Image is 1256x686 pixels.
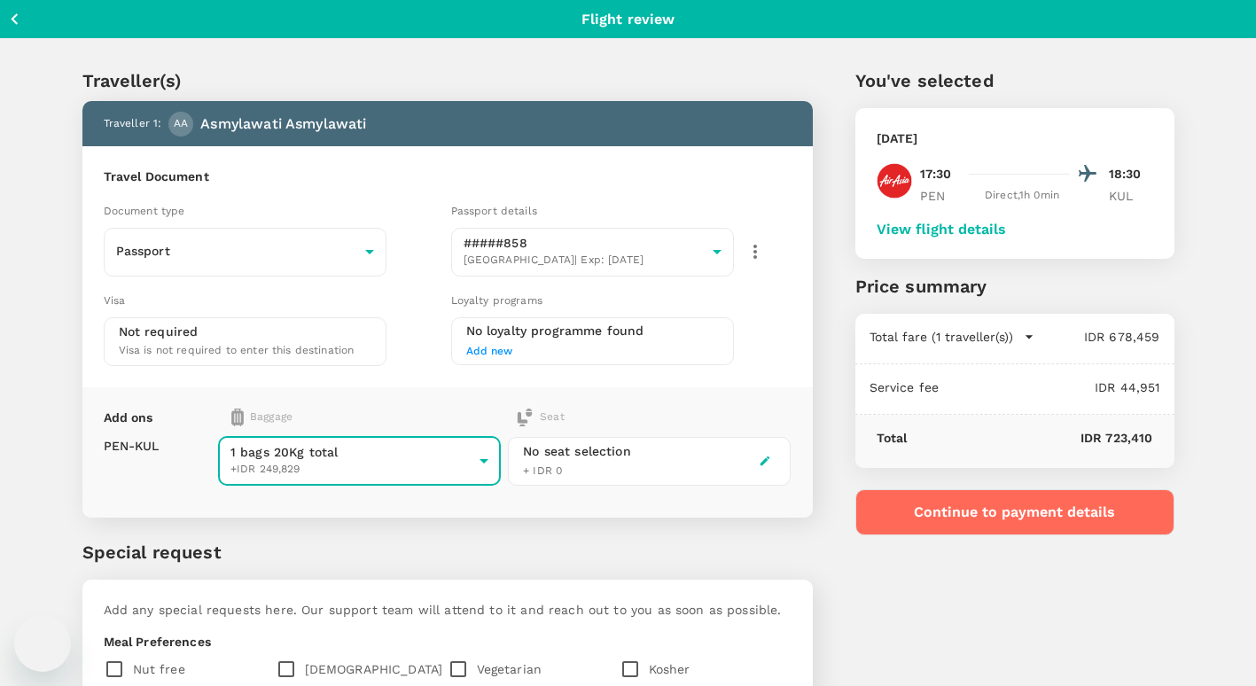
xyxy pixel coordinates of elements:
iframe: Button to launch messaging window [14,615,71,672]
p: Nut free [133,660,185,678]
p: Flight review [581,9,675,30]
p: PEN [920,187,964,205]
p: Kosher [649,660,690,678]
span: Add new [466,345,513,357]
span: + IDR 0 [523,464,562,477]
p: Special request [82,539,813,565]
button: Continue to payment details [855,489,1174,535]
p: Meal Preferences [104,633,792,651]
div: Passport [104,230,387,274]
span: AA [174,115,188,133]
div: Direct , 1h 0min [975,187,1070,205]
p: Traveller(s) [82,67,813,94]
p: KUL [1109,187,1153,205]
span: [GEOGRAPHIC_DATA] | Exp: [DATE] [464,252,706,269]
p: IDR 723,410 [907,429,1152,447]
p: Service fee [870,378,940,396]
div: Baggage [231,409,438,426]
p: [DATE] [877,129,918,147]
p: Traveller 1 : [104,115,162,133]
p: #####858 [464,234,706,252]
h6: No loyalty programme found [466,322,720,341]
p: Not required [119,323,199,340]
div: 1 bags 20Kg total+IDR 249,829 [218,436,501,486]
p: 18:30 [1109,165,1153,183]
p: [DEMOGRAPHIC_DATA] [305,660,443,678]
button: View flight details [877,222,1006,238]
p: Total [877,429,908,447]
p: Passport [116,242,359,260]
div: Seat [516,409,565,426]
span: Visa [104,294,126,307]
div: #####858[GEOGRAPHIC_DATA]| Exp: [DATE] [451,222,735,282]
p: Asmylawati Asmylawati [200,113,366,135]
p: Back to flight results [33,10,162,27]
span: Visa is not required to enter this destination [119,344,355,356]
p: Add any special requests here. Our support team will attend to it and reach out to you as soon as... [104,601,792,619]
div: No seat selection [523,442,631,461]
img: baggage-icon [516,409,534,426]
p: IDR 44,951 [939,378,1159,396]
p: Add ons [104,409,153,426]
p: 17:30 [920,165,952,183]
span: Loyalty programs [451,294,542,307]
p: You've selected [855,67,1174,94]
button: Back to flight results [7,8,162,30]
span: 1 bags 20Kg total [230,443,472,461]
p: Total fare (1 traveller(s)) [870,328,1013,346]
h6: Travel Document [104,168,792,187]
span: +IDR 249,829 [230,461,472,479]
p: IDR 678,459 [1034,328,1160,346]
p: Price summary [855,273,1174,300]
span: Document type [104,205,185,217]
button: Total fare (1 traveller(s)) [870,328,1034,346]
img: AK [877,163,912,199]
span: Passport details [451,205,537,217]
p: PEN - KUL [104,437,160,455]
p: Vegetarian [477,660,542,678]
img: baggage-icon [231,409,244,426]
